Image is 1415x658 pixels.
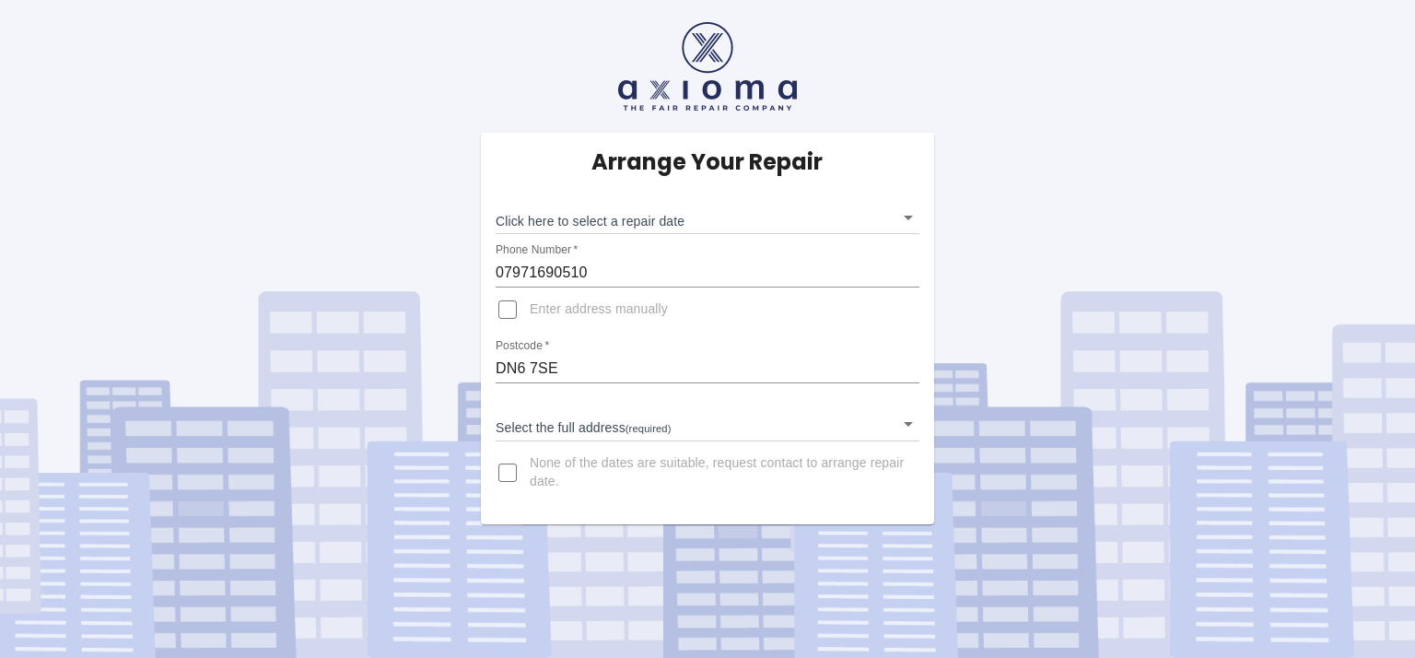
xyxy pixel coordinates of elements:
label: Phone Number [496,242,578,258]
h5: Arrange Your Repair [591,147,823,177]
img: axioma [618,22,797,111]
span: Enter address manually [530,300,668,319]
span: None of the dates are suitable, request contact to arrange repair date. [530,454,905,491]
label: Postcode [496,338,549,354]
